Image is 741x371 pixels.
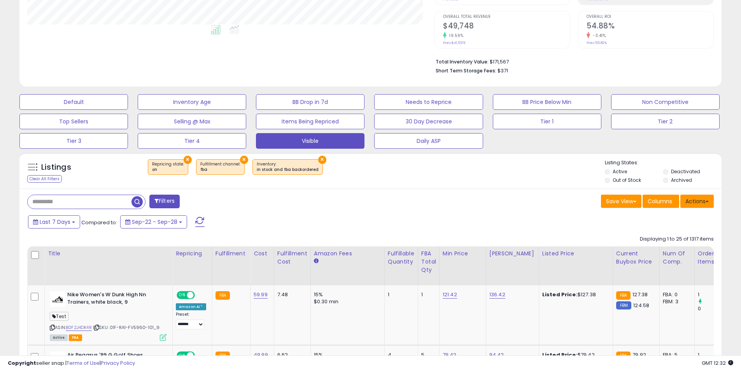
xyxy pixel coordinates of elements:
small: Amazon Fees. [314,258,319,265]
small: -3.41% [590,33,606,39]
small: 19.59% [447,33,463,39]
div: Preset: [176,312,206,329]
button: Tier 1 [493,114,601,129]
span: $371 [498,67,508,74]
a: 121.42 [443,291,457,299]
p: Listing States: [605,159,722,167]
label: Deactivated [671,168,700,175]
div: Current Buybox Price [616,250,656,266]
a: Terms of Use [67,359,100,367]
span: 2025-10-6 12:32 GMT [702,359,733,367]
span: 127.38 [632,291,648,298]
button: Default [19,94,128,110]
label: Active [613,168,627,175]
a: 136.42 [489,291,505,299]
button: BB Drop in 7d [256,94,364,110]
button: Columns [643,195,679,208]
div: 0 [698,305,729,312]
small: FBM [616,301,631,309]
button: Selling @ Max [138,114,246,129]
small: Prev: $41,599 [443,40,466,45]
h5: Listings [41,162,71,173]
button: Top Sellers [19,114,128,129]
div: $0.30 min [314,298,378,305]
button: 30 Day Decrease [374,114,483,129]
b: Short Term Storage Fees: [436,67,496,74]
a: Privacy Policy [101,359,135,367]
span: FBA [69,334,82,341]
span: All listings currently available for purchase on Amazon [50,334,68,341]
button: BB Price Below Min [493,94,601,110]
button: Tier 3 [19,133,128,149]
div: on [152,167,184,172]
span: ON [177,292,187,299]
div: 1 [698,291,729,298]
span: Fulfillment channel : [200,161,240,173]
label: Archived [671,177,692,183]
div: [PERSON_NAME] [489,250,536,258]
div: Fulfillable Quantity [388,250,415,266]
span: | SKU: 01F-RA1-FV5960-101_9 [93,324,160,331]
span: Overall Total Revenue [443,15,570,19]
div: 7.48 [277,291,305,298]
img: 31C0-QW++DL._SL40_.jpg [50,291,65,307]
button: Actions [680,195,714,208]
button: Tier 2 [611,114,720,129]
button: Items Being Repriced [256,114,364,129]
button: Filters [149,195,180,208]
button: × [184,156,192,164]
button: Save View [601,195,641,208]
small: FBA [215,291,230,300]
div: $127.38 [542,291,607,298]
div: 1 [421,291,433,298]
h2: 54.88% [587,21,713,32]
div: Displaying 1 to 25 of 1317 items [640,236,714,243]
div: Listed Price [542,250,610,258]
button: Inventory Age [138,94,246,110]
div: Fulfillment Cost [277,250,307,266]
div: Fulfillment [215,250,247,258]
div: FBM: 3 [663,298,688,305]
li: $171,567 [436,56,708,66]
span: Overall ROI [587,15,713,19]
div: fba [200,167,240,172]
button: Non Competitive [611,94,720,110]
div: Ordered Items [698,250,726,266]
button: Visible [256,133,364,149]
div: Clear All Filters [27,175,62,183]
div: FBA Total Qty [421,250,436,274]
strong: Copyright [8,359,36,367]
div: Num of Comp. [663,250,691,266]
div: Amazon AI * [176,303,206,310]
div: Amazon Fees [314,250,381,258]
button: Tier 4 [138,133,246,149]
b: Listed Price: [542,291,578,298]
button: Needs to Reprice [374,94,483,110]
span: 124.58 [633,302,649,309]
div: Repricing [176,250,209,258]
small: Prev: 56.82% [587,40,607,45]
a: 59.99 [254,291,268,299]
button: × [240,156,248,164]
span: Test [50,312,68,321]
label: Out of Stock [613,177,641,183]
span: Repricing state : [152,161,184,173]
button: × [318,156,326,164]
div: Min Price [443,250,483,258]
span: Sep-22 - Sep-28 [132,218,177,226]
button: Sep-22 - Sep-28 [120,215,187,229]
b: Nike Women's W Dunk High Nn Trainers, white black, 9 [67,291,162,308]
span: Columns [648,197,672,205]
span: Compared to: [81,219,117,226]
h2: $49,748 [443,21,570,32]
div: seller snap | | [8,360,135,367]
b: Total Inventory Value: [436,58,489,65]
small: FBA [616,291,631,300]
div: Title [48,250,169,258]
div: 15% [314,291,378,298]
div: ASIN: [50,291,166,340]
span: Last 7 Days [40,218,70,226]
div: Cost [254,250,271,258]
button: Daily ASP [374,133,483,149]
span: OFF [194,292,206,299]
